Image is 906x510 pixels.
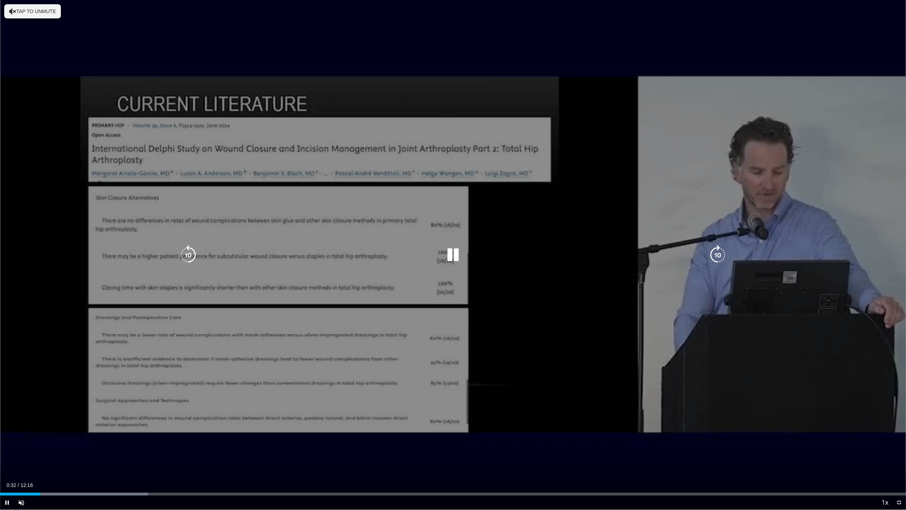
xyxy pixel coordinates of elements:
[6,482,16,488] span: 0:32
[14,495,28,510] button: Unmute
[18,482,19,488] span: /
[4,4,61,18] button: Tap to unmute
[21,482,33,488] span: 12:16
[878,495,892,510] button: Playback Rate
[892,495,906,510] button: Exit Fullscreen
